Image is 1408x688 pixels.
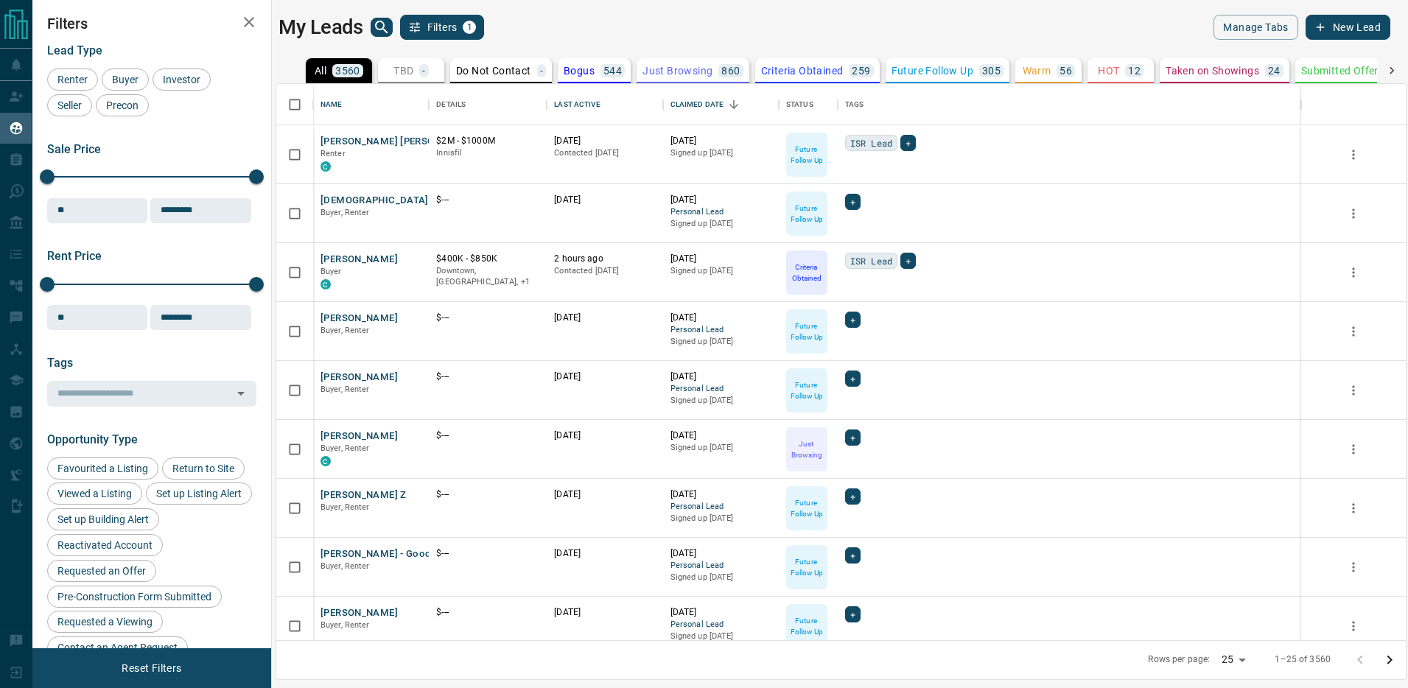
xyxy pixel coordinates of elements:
[321,547,458,561] button: [PERSON_NAME] - Good Email
[47,43,102,57] span: Lead Type
[670,147,771,159] p: Signed up [DATE]
[779,84,838,125] div: Status
[1275,653,1331,666] p: 1–25 of 3560
[52,74,93,85] span: Renter
[670,206,771,219] span: Personal Lead
[101,99,144,111] span: Precon
[52,591,217,603] span: Pre-Construction Form Submitted
[321,84,343,125] div: Name
[670,265,771,277] p: Signed up [DATE]
[52,539,158,551] span: Reactivated Account
[1342,497,1365,519] button: more
[47,560,156,582] div: Requested an Offer
[47,611,163,633] div: Requested a Viewing
[436,371,539,383] p: $---
[900,135,916,151] div: +
[850,371,855,386] span: +
[436,606,539,619] p: $---
[1059,66,1072,76] p: 56
[47,249,102,263] span: Rent Price
[603,66,622,76] p: 544
[540,66,543,76] p: -
[321,267,342,276] span: Buyer
[845,84,864,125] div: Tags
[670,606,771,619] p: [DATE]
[321,385,370,394] span: Buyer, Renter
[845,371,861,387] div: +
[167,463,239,474] span: Return to Site
[400,15,485,40] button: Filters1
[670,619,771,631] span: Personal Lead
[845,547,861,564] div: +
[47,508,159,530] div: Set up Building Alert
[112,656,191,681] button: Reset Filters
[151,488,247,499] span: Set up Listing Alert
[436,488,539,501] p: $---
[906,253,911,268] span: +
[850,253,892,268] span: ISR Lead
[1306,15,1390,40] button: New Lead
[162,457,245,480] div: Return to Site
[554,147,655,159] p: Contacted [DATE]
[670,442,771,454] p: Signed up [DATE]
[554,488,655,501] p: [DATE]
[564,66,595,76] p: Bogus
[845,312,861,328] div: +
[761,66,844,76] p: Criteria Obtained
[670,395,771,407] p: Signed up [DATE]
[335,66,360,76] p: 3560
[47,636,188,659] div: Contact an Agent Request
[788,320,826,343] p: Future Follow Up
[670,383,771,396] span: Personal Lead
[153,69,211,91] div: Investor
[371,18,393,37] button: search button
[96,94,149,116] div: Precon
[670,312,771,324] p: [DATE]
[313,84,429,125] div: Name
[1213,15,1297,40] button: Manage Tabs
[321,326,370,335] span: Buyer, Renter
[670,194,771,206] p: [DATE]
[845,606,861,622] div: +
[47,482,142,505] div: Viewed a Listing
[1268,66,1281,76] p: 24
[321,429,398,443] button: [PERSON_NAME]
[1342,379,1365,401] button: more
[721,66,740,76] p: 860
[422,66,425,76] p: -
[1342,438,1365,460] button: more
[788,438,826,460] p: Just Browsing
[554,194,655,206] p: [DATE]
[670,336,771,348] p: Signed up [DATE]
[670,488,771,501] p: [DATE]
[52,99,87,111] span: Seller
[436,265,539,288] p: Toronto
[436,84,466,125] div: Details
[850,548,855,563] span: +
[554,606,655,619] p: [DATE]
[850,607,855,622] span: +
[1342,261,1365,284] button: more
[670,547,771,560] p: [DATE]
[850,136,892,150] span: ISR Lead
[670,218,771,230] p: Signed up [DATE]
[670,135,771,147] p: [DATE]
[554,371,655,383] p: [DATE]
[850,430,855,445] span: +
[1148,653,1210,666] p: Rows per page:
[47,142,101,156] span: Sale Price
[52,513,154,525] span: Set up Building Alert
[436,253,539,265] p: $400K - $850K
[845,194,861,210] div: +
[436,147,539,159] p: Innisfil
[47,586,222,608] div: Pre-Construction Form Submitted
[642,66,712,76] p: Just Browsing
[1023,66,1051,76] p: Warm
[146,482,252,505] div: Set up Listing Alert
[670,253,771,265] p: [DATE]
[670,501,771,513] span: Personal Lead
[1098,66,1119,76] p: HOT
[845,429,861,446] div: +
[547,84,662,125] div: Last Active
[52,463,153,474] span: Favourited a Listing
